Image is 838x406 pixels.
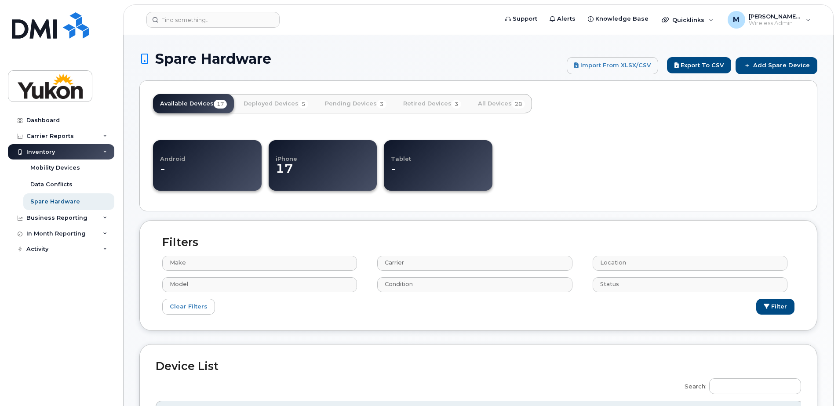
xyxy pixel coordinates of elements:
[452,100,461,109] span: 3
[160,147,254,162] h4: Android
[391,147,492,162] h4: Tablet
[512,100,525,109] span: 28
[276,147,369,162] h4: iPhone
[276,162,369,185] dd: 17
[214,100,227,109] span: 17
[162,299,215,315] a: Clear Filters
[736,57,817,74] a: Add Spare Device
[391,162,492,185] dd: -
[237,94,315,113] a: Deployed Devices5
[709,378,801,394] input: Search:
[139,51,562,66] h1: Spare Hardware
[160,162,254,185] dd: -
[756,299,794,315] button: Filter
[567,57,658,74] a: Import from XLSX/CSV
[318,94,393,113] a: Pending Devices3
[667,57,731,73] button: Export to CSV
[396,94,468,113] a: Retired Devices3
[156,360,801,373] h2: Device List
[377,100,386,109] span: 3
[299,100,308,109] span: 5
[471,94,532,113] a: All Devices28
[153,94,234,113] a: Available Devices17
[156,236,801,249] h2: Filters
[679,373,801,397] label: Search:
